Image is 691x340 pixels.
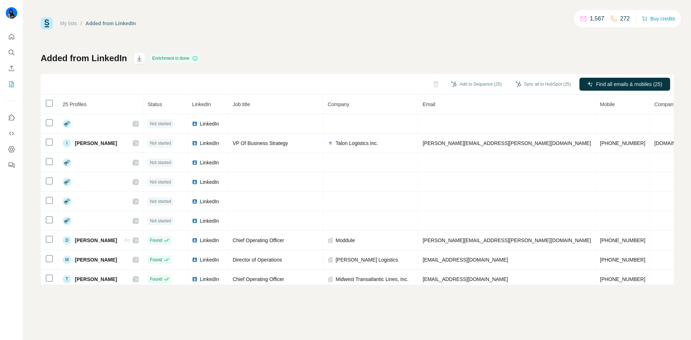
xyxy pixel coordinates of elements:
span: [EMAIL_ADDRESS][DOMAIN_NAME] [423,257,508,263]
span: Status [148,101,162,107]
a: My lists [60,21,77,26]
img: Surfe Logo [41,17,53,30]
img: Avatar [6,7,17,19]
button: My lists [6,78,17,91]
span: Moddule [335,237,355,244]
h1: Added from LinkedIn [41,53,127,64]
img: LinkedIn logo [192,140,198,146]
button: Enrich CSV [6,62,17,75]
span: LinkedIn [200,256,219,263]
span: Not started [150,218,171,224]
span: LinkedIn [200,140,219,147]
button: Use Surfe on LinkedIn [6,111,17,124]
span: Chief Operating Officer [232,276,284,282]
span: Not started [150,121,171,127]
div: M [63,255,71,264]
span: Mobile [600,101,615,107]
span: LinkedIn [200,159,219,166]
p: 272 [620,14,630,23]
span: Midwest Transatlantic Lines, Inc. [335,276,408,283]
span: LinkedIn [200,120,219,127]
span: [PHONE_NUMBER] [600,257,645,263]
span: LinkedIn [200,237,219,244]
span: 25 Profiles [63,101,86,107]
span: [PERSON_NAME] [75,237,117,244]
img: LinkedIn logo [192,218,198,224]
div: I [63,139,71,148]
span: LinkedIn [200,276,219,283]
span: VP Of Business Strategy [232,140,288,146]
span: Not started [150,159,171,166]
button: Add to Sequence (25) [446,79,507,90]
button: Buy credits [642,14,675,24]
span: Found [150,237,162,244]
span: [PERSON_NAME] Logistics [335,256,398,263]
img: LinkedIn logo [192,121,198,127]
button: Feedback [6,159,17,172]
img: LinkedIn logo [192,160,198,166]
span: Director of Operations [232,257,282,263]
button: Quick start [6,30,17,43]
div: Enrichment is done [150,54,200,63]
span: Found [150,257,162,263]
span: LinkedIn [192,101,211,107]
span: Chief Operating Officer [232,237,284,243]
li: / [81,20,82,27]
span: Talon Logistics Inc. [335,140,378,147]
span: [PHONE_NUMBER] [600,276,645,282]
img: LinkedIn logo [192,276,198,282]
div: Added from LinkedIn [86,20,136,27]
span: Found [150,276,162,282]
span: [PERSON_NAME][EMAIL_ADDRESS][PERSON_NAME][DOMAIN_NAME] [423,237,591,243]
p: 1,567 [590,14,604,23]
div: T [63,275,71,284]
span: [PHONE_NUMBER] [600,140,645,146]
span: Email [423,101,435,107]
span: [PERSON_NAME] [75,256,117,263]
span: [EMAIL_ADDRESS][DOMAIN_NAME] [423,276,508,282]
button: Sync all to HubSpot (25) [510,79,576,90]
span: [PERSON_NAME] [75,276,117,283]
button: Use Surfe API [6,127,17,140]
span: [PERSON_NAME] [75,140,117,147]
img: LinkedIn logo [192,199,198,204]
span: LinkedIn [200,178,219,186]
button: Dashboard [6,143,17,156]
span: Find all emails & mobiles (25) [596,81,662,88]
span: Company [328,101,349,107]
span: LinkedIn [200,217,219,225]
span: [PHONE_NUMBER] [600,237,645,243]
img: company-logo [328,140,333,146]
img: LinkedIn logo [192,179,198,185]
span: Not started [150,179,171,185]
span: Not started [150,198,171,205]
span: [PERSON_NAME][EMAIL_ADDRESS][PERSON_NAME][DOMAIN_NAME] [423,140,591,146]
span: Job title [232,101,250,107]
img: LinkedIn logo [192,257,198,263]
div: D [63,236,71,245]
span: Not started [150,140,171,146]
button: Search [6,46,17,59]
img: LinkedIn logo [192,237,198,243]
button: Find all emails & mobiles (25) [579,78,670,91]
span: LinkedIn [200,198,219,205]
